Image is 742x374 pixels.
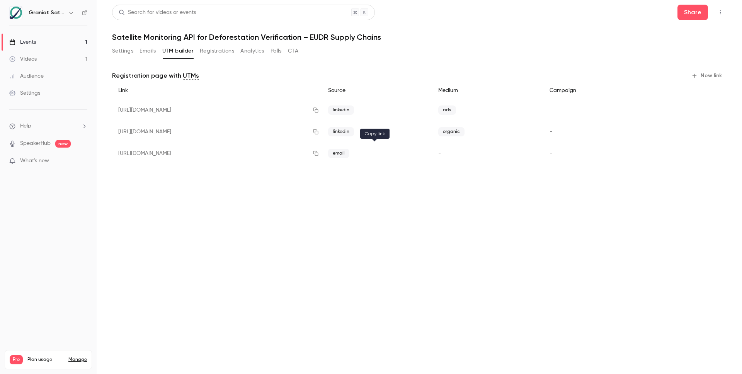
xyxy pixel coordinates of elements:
span: linkedin [328,127,354,136]
div: [URL][DOMAIN_NAME] [112,143,322,164]
p: Registration page with [112,71,199,80]
span: organic [438,127,465,136]
div: Source [322,82,432,99]
span: email [328,149,349,158]
button: UTM builder [162,45,194,57]
div: [URL][DOMAIN_NAME] [112,99,322,121]
button: New link [688,70,727,82]
span: - [550,107,552,113]
a: UTMs [183,71,199,80]
button: Analytics [240,45,264,57]
h1: Satellite Monitoring API for Deforestation Verification – EUDR Supply Chains [112,32,727,42]
a: Manage [68,357,87,363]
span: Plan usage [27,357,64,363]
button: Settings [112,45,133,57]
div: Settings [9,89,40,97]
span: - [438,151,441,156]
li: help-dropdown-opener [9,122,87,130]
img: Graniot Satellite Technologies SL [10,7,22,19]
div: Search for videos or events [119,8,196,17]
span: new [55,140,71,148]
div: Medium [432,82,543,99]
div: Videos [9,55,37,63]
button: Share [677,5,708,20]
a: SpeakerHub [20,139,51,148]
div: Events [9,38,36,46]
button: CTA [288,45,298,57]
span: Pro [10,355,23,364]
span: What's new [20,157,49,165]
span: - [550,129,552,134]
button: Emails [140,45,156,57]
button: Polls [271,45,282,57]
h6: Graniot Satellite Technologies SL [29,9,65,17]
div: Campaign [543,82,655,99]
span: ads [438,105,456,115]
div: Link [112,82,322,99]
span: Help [20,122,31,130]
button: Registrations [200,45,234,57]
div: [URL][DOMAIN_NAME] [112,121,322,143]
span: - [550,151,552,156]
div: Audience [9,72,44,80]
span: linkedin [328,105,354,115]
